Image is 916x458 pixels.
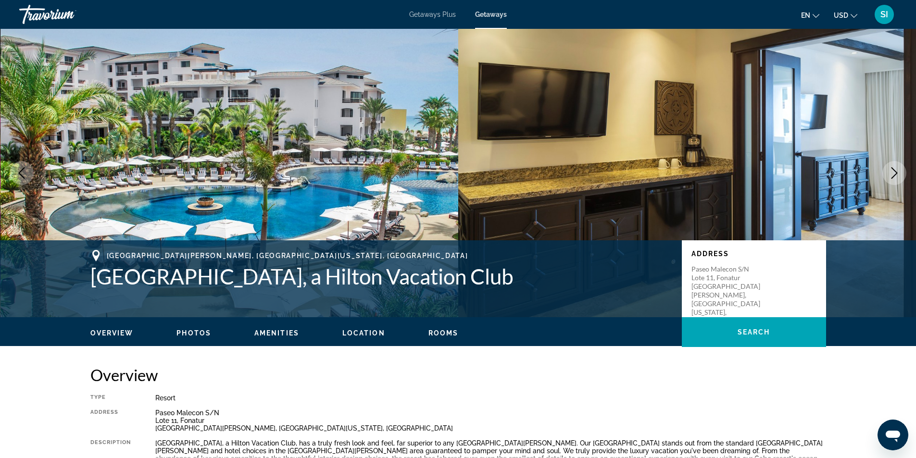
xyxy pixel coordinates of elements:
button: Change language [801,8,819,22]
button: Overview [90,329,134,337]
span: Overview [90,329,134,337]
iframe: Button to launch messaging window [878,420,908,450]
button: Change currency [834,8,857,22]
a: Travorium [19,2,115,27]
span: Rooms [428,329,459,337]
button: Search [682,317,826,347]
p: Address [691,250,816,258]
div: Paseo Malecon S/N Lote 11, Fonatur [GEOGRAPHIC_DATA][PERSON_NAME], [GEOGRAPHIC_DATA][US_STATE], [... [155,409,826,432]
button: User Menu [872,4,897,25]
span: SI [880,10,888,19]
button: Previous image [10,161,34,185]
p: Paseo Malecon S/N Lote 11, Fonatur [GEOGRAPHIC_DATA][PERSON_NAME], [GEOGRAPHIC_DATA][US_STATE], [... [691,265,768,325]
button: Next image [882,161,906,185]
h2: Overview [90,365,826,384]
span: Amenities [254,329,299,337]
a: Getaways [475,11,507,18]
span: Photos [176,329,211,337]
button: Location [342,329,385,337]
h1: [GEOGRAPHIC_DATA], a Hilton Vacation Club [90,264,672,289]
span: USD [834,12,848,19]
div: Resort [155,394,826,402]
span: Search [738,328,770,336]
span: en [801,12,810,19]
div: Address [90,409,131,432]
span: Location [342,329,385,337]
div: Type [90,394,131,402]
span: [GEOGRAPHIC_DATA][PERSON_NAME], [GEOGRAPHIC_DATA][US_STATE], [GEOGRAPHIC_DATA] [107,252,468,260]
a: Getaways Plus [409,11,456,18]
button: Rooms [428,329,459,337]
button: Photos [176,329,211,337]
button: Amenities [254,329,299,337]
